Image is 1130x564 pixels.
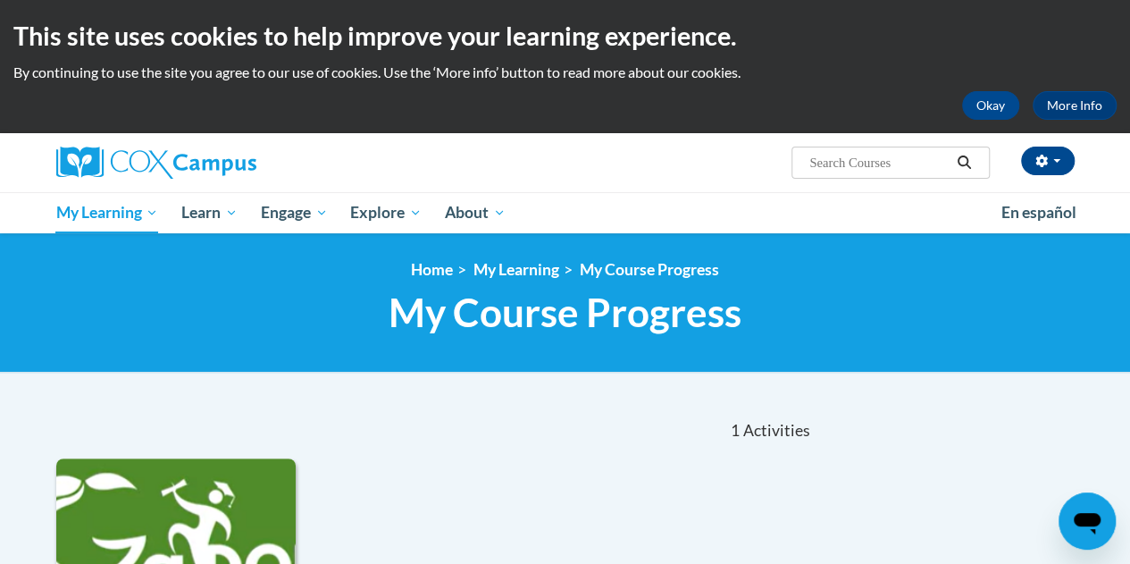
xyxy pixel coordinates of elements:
[170,192,249,233] a: Learn
[261,202,328,223] span: Engage
[56,147,378,179] a: Cox Campus
[731,421,740,441] span: 1
[181,202,238,223] span: Learn
[742,421,809,441] span: Activities
[433,192,517,233] a: About
[411,260,453,279] a: Home
[1059,492,1116,550] iframe: Button to launch messaging window
[13,63,1117,82] p: By continuing to use the site you agree to our use of cookies. Use the ‘More info’ button to read...
[350,202,422,223] span: Explore
[56,147,256,179] img: Cox Campus
[990,194,1088,231] a: En español
[580,260,719,279] a: My Course Progress
[45,192,171,233] a: My Learning
[13,18,1117,54] h2: This site uses cookies to help improve your learning experience.
[445,202,506,223] span: About
[43,192,1088,233] div: Main menu
[808,152,950,173] input: Search Courses
[389,289,741,336] span: My Course Progress
[950,152,977,173] button: Search
[55,202,158,223] span: My Learning
[1021,147,1075,175] button: Account Settings
[473,260,559,279] a: My Learning
[1033,91,1117,120] a: More Info
[339,192,433,233] a: Explore
[1001,203,1076,222] span: En español
[249,192,339,233] a: Engage
[962,91,1019,120] button: Okay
